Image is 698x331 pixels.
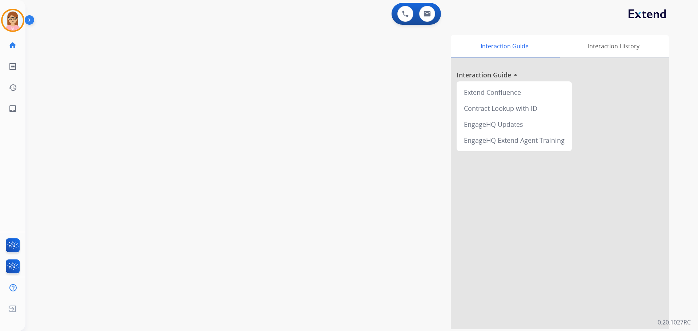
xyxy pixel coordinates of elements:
[8,104,17,113] mat-icon: inbox
[8,41,17,50] mat-icon: home
[658,318,691,327] p: 0.20.1027RC
[460,116,569,132] div: EngageHQ Updates
[460,100,569,116] div: Contract Lookup with ID
[558,35,669,57] div: Interaction History
[460,84,569,100] div: Extend Confluence
[460,132,569,148] div: EngageHQ Extend Agent Training
[8,83,17,92] mat-icon: history
[451,35,558,57] div: Interaction Guide
[3,10,23,31] img: avatar
[8,62,17,71] mat-icon: list_alt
